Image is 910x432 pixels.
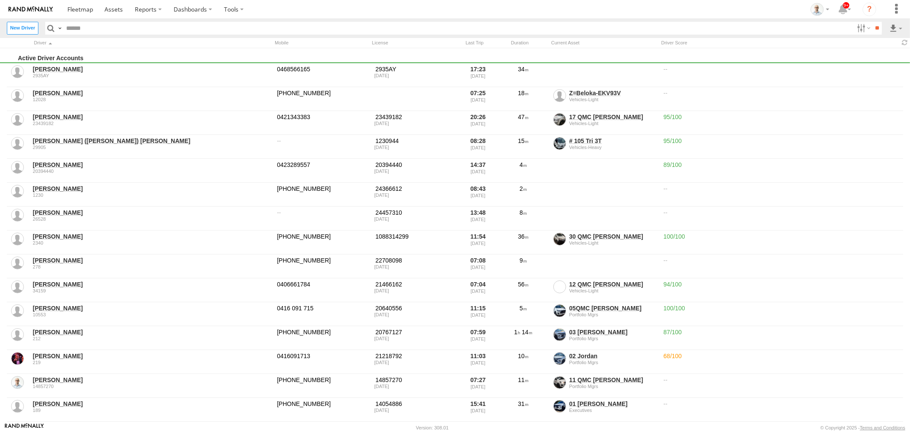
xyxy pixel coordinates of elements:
a: [PERSON_NAME] [33,376,271,384]
div: 278 [33,264,271,269]
div: Licence No [374,400,457,408]
a: [PERSON_NAME] [33,65,271,73]
div: 89 [663,160,904,182]
div: 68 [663,351,904,373]
div: 11:03 [DATE] [462,351,494,373]
div: Licence Expires [374,336,457,341]
div: Licence No [374,185,457,193]
span: 9 [520,257,527,264]
span: 1 [514,329,520,336]
div: 2935AY [33,73,271,78]
a: [PERSON_NAME] [33,400,271,408]
div: [PHONE_NUMBER] [276,184,370,206]
div: Licence No [374,137,457,145]
a: Terms and Conditions [860,425,905,430]
span: 10 [518,353,529,359]
span: 18 [518,90,529,96]
div: [PHONE_NUMBER] [276,88,370,110]
div: Licence Expires [374,73,457,78]
a: [PERSON_NAME] [33,257,271,264]
div: Licence No [374,280,457,288]
div: Licence No [374,328,457,336]
div: 07:27 [DATE] [462,375,494,397]
div: Licence Expires [374,145,457,150]
div: 14857270 [33,384,271,389]
a: 03 [PERSON_NAME] [569,329,628,336]
div: 26528 [33,216,271,222]
div: 1230 [33,193,271,198]
div: Vehicles-Light [569,288,660,293]
div: Licence No [374,352,457,360]
div: 189 [33,408,271,413]
div: 20:26 [DATE] [462,112,494,134]
div: 07:25 [DATE] [462,88,494,110]
span: 4 [520,161,527,168]
div: Portfolio Mgrs [569,336,660,341]
a: [PERSON_NAME] [33,113,271,121]
div: Licence Expires [374,288,457,293]
a: [PERSON_NAME] [33,233,271,240]
a: Z=Beloka-EKV93V [569,90,621,96]
span: 34 [518,66,529,73]
div: 100 [663,303,904,325]
label: Search Filter Options [854,22,872,34]
span: 5 [520,305,527,312]
div: Driver Score [659,39,897,47]
div: Duration [494,39,546,47]
span: 31 [518,400,529,407]
div: 20394440 [33,169,271,174]
a: # 105 Tri 3T [569,137,602,144]
div: 07:08 [DATE] [462,255,494,277]
div: Licence Expires [374,360,457,365]
div: [PHONE_NUMBER] [276,231,370,254]
div: Licence No [374,161,457,169]
span: 2 [520,185,527,192]
a: [PERSON_NAME] [33,280,271,288]
div: [PHONE_NUMBER] [276,327,370,349]
div: License [370,39,455,47]
div: Licence No [374,65,457,73]
div: Licence No [374,257,457,264]
div: 100 [663,231,904,254]
div: 0406661784 [276,279,370,301]
span: 15 [518,137,529,144]
div: Executives [569,408,660,413]
div: 2340 [33,240,271,245]
span: 36 [518,233,529,240]
div: 0416091713 [276,351,370,373]
div: 11:15 [DATE] [462,303,494,325]
div: Vehicles-Light [569,121,660,126]
div: 11:54 [DATE] [462,231,494,254]
span: 56 [518,281,529,288]
div: 0423289557 [276,160,370,182]
label: Search Query [56,22,63,34]
a: 05QMC [PERSON_NAME] [569,305,642,312]
div: 07:59 [DATE] [462,327,494,349]
div: © Copyright 2025 - [820,425,905,430]
span: 14 [522,329,532,336]
img: rand-logo.svg [9,6,53,12]
a: [PERSON_NAME] [33,185,271,193]
a: [PERSON_NAME] [33,352,271,360]
div: 219 [33,360,271,365]
div: Version: 308.01 [416,425,448,430]
div: [PHONE_NUMBER] [276,399,370,421]
label: Create New Driver [7,22,38,34]
div: Licence Expires [374,121,457,126]
div: Vehicles-Heavy [569,145,660,150]
div: Licence No [374,209,457,216]
a: [PERSON_NAME] [33,89,271,97]
div: Licence No [374,233,457,240]
a: 01 [PERSON_NAME] [569,400,628,407]
div: 34159 [33,288,271,293]
div: 08:28 [DATE] [462,136,494,158]
div: Licence Expires [374,384,457,389]
div: Licence Expires [374,169,457,174]
div: 0421343383 [276,112,370,134]
a: 11 QMC [PERSON_NAME] [569,377,643,383]
div: Licence Expires [374,216,457,222]
div: 87 [663,327,904,349]
div: 29905 [33,145,271,150]
div: Vehicles-Light [569,97,660,102]
div: Portfolio Mgrs [569,312,660,317]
